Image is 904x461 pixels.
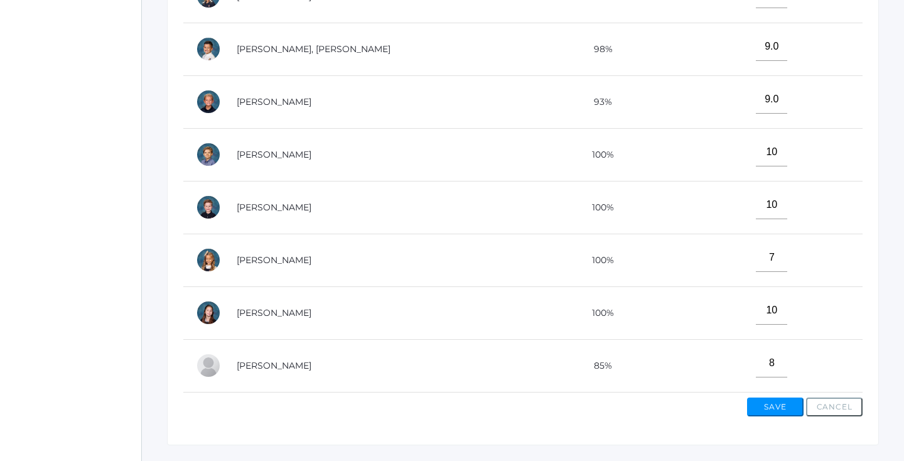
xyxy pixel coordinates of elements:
[196,36,221,62] div: Cooper Reyes
[237,43,390,55] a: [PERSON_NAME], [PERSON_NAME]
[196,353,221,378] div: Mary Wallock
[237,254,311,266] a: [PERSON_NAME]
[196,300,221,325] div: Remmie Tourje
[237,202,311,213] a: [PERSON_NAME]
[525,234,671,286] td: 100%
[525,75,671,128] td: 93%
[525,23,671,75] td: 98%
[196,195,221,220] div: Theodore Smith
[525,286,671,339] td: 100%
[196,247,221,273] div: Faye Thompson
[196,142,221,167] div: Noah Smith
[525,181,671,234] td: 100%
[525,128,671,181] td: 100%
[747,398,804,416] button: Save
[237,360,311,371] a: [PERSON_NAME]
[237,96,311,107] a: [PERSON_NAME]
[525,339,671,392] td: 85%
[806,398,863,416] button: Cancel
[237,149,311,160] a: [PERSON_NAME]
[237,307,311,318] a: [PERSON_NAME]
[196,89,221,114] div: Brooks Roberts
